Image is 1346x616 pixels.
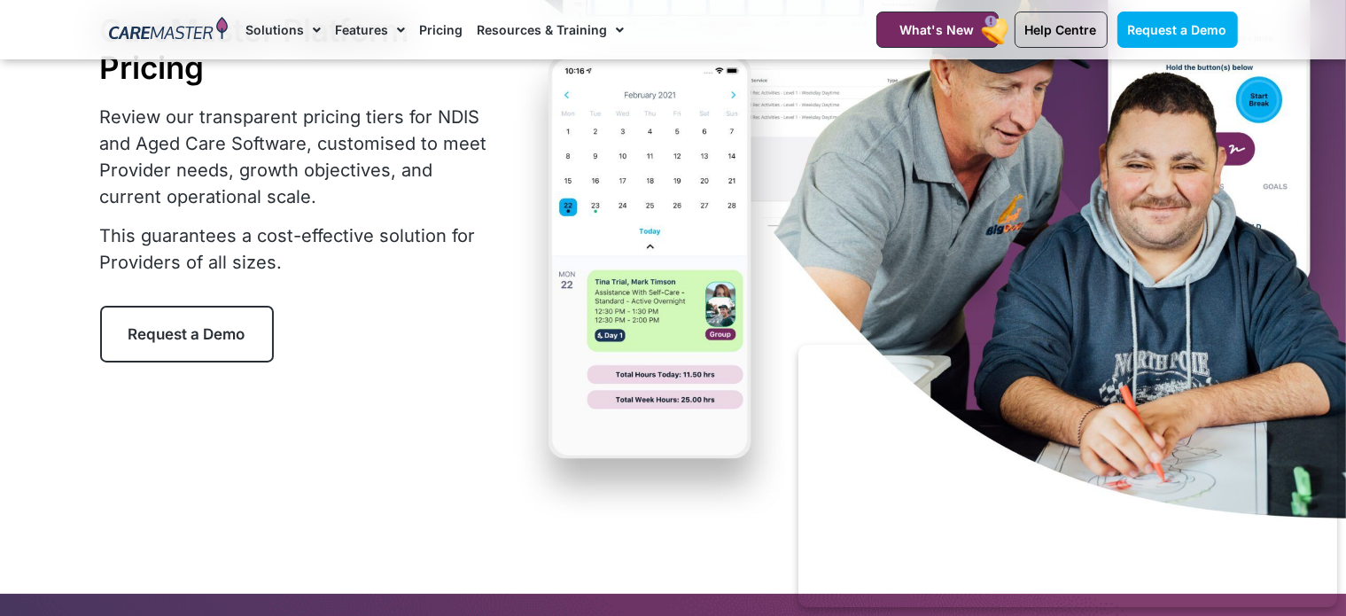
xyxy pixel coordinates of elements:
[876,12,999,48] a: What's New
[100,222,499,276] p: This guarantees a cost-effective solution for Providers of all sizes.
[900,22,975,37] span: What's New
[109,17,229,43] img: CareMaster Logo
[100,306,274,363] a: Request a Demo
[1015,12,1108,48] a: Help Centre
[100,104,499,210] p: Review our transparent pricing tiers for NDIS and Aged Care Software, customised to meet Provider...
[1117,12,1238,48] a: Request a Demo
[128,325,245,343] span: Request a Demo
[1025,22,1097,37] span: Help Centre
[798,345,1337,607] iframe: Popup CTA
[1128,22,1227,37] span: Request a Demo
